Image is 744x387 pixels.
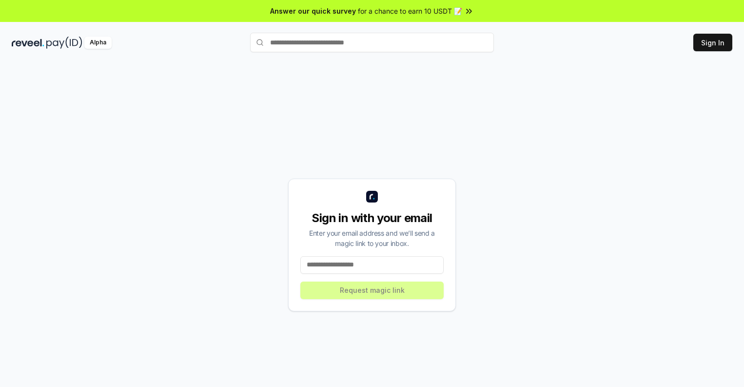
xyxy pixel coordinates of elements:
[84,37,112,49] div: Alpha
[693,34,732,51] button: Sign In
[270,6,356,16] span: Answer our quick survey
[358,6,462,16] span: for a chance to earn 10 USDT 📝
[300,228,444,248] div: Enter your email address and we’ll send a magic link to your inbox.
[46,37,82,49] img: pay_id
[300,210,444,226] div: Sign in with your email
[366,191,378,203] img: logo_small
[12,37,44,49] img: reveel_dark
